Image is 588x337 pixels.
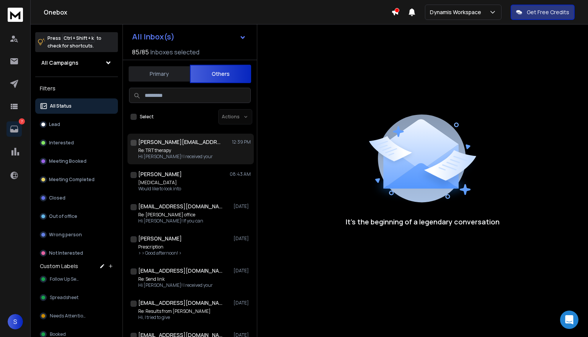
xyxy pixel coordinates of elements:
[138,235,182,242] h1: [PERSON_NAME]
[234,268,251,274] p: [DATE]
[35,272,118,287] button: Follow Up Sent
[7,121,22,137] a: 7
[138,282,213,288] p: Hi [PERSON_NAME]! I received your
[35,55,118,70] button: All Campaigns
[138,299,222,307] h1: [EMAIL_ADDRESS][DOMAIN_NAME]
[50,313,86,319] span: Needs Attention
[138,138,222,146] h1: [PERSON_NAME][EMAIL_ADDRESS][DOMAIN_NAME]
[47,34,101,50] p: Press to check for shortcuts.
[50,103,72,109] p: All Status
[232,139,251,145] p: 12:39 PM
[138,218,203,224] p: Hi [PERSON_NAME]! If you can
[560,311,578,329] div: Open Intercom Messenger
[35,290,118,305] button: Spreadsheet
[35,117,118,132] button: Lead
[35,227,118,242] button: Wrong person
[35,135,118,151] button: Interested
[138,170,182,178] h1: [PERSON_NAME]
[49,177,95,183] p: Meeting Completed
[19,118,25,124] p: 7
[234,203,251,209] p: [DATE]
[234,300,251,306] p: [DATE]
[49,213,77,219] p: Out of office
[138,267,222,275] h1: [EMAIL_ADDRESS][DOMAIN_NAME]
[138,180,181,186] p: [MEDICAL_DATA]
[35,209,118,224] button: Out of office
[138,276,213,282] p: Re: Send link
[138,244,181,250] p: Prescription
[35,190,118,206] button: Closed
[49,158,87,164] p: Meeting Booked
[35,83,118,94] h3: Filters
[49,232,82,238] p: Wrong person
[132,33,175,41] h1: All Inbox(s)
[8,8,23,22] img: logo
[35,172,118,187] button: Meeting Completed
[190,65,251,83] button: Others
[49,250,83,256] p: Not Interested
[234,236,251,242] p: [DATE]
[49,121,60,128] p: Lead
[140,114,154,120] label: Select
[50,276,81,282] span: Follow Up Sent
[138,314,211,321] p: Hi, I tried to give
[62,34,95,43] span: Ctrl + Shift + k
[40,262,78,270] h3: Custom Labels
[50,294,78,301] span: Spreadsheet
[8,314,23,329] button: S
[35,98,118,114] button: All Status
[129,65,190,82] button: Primary
[35,245,118,261] button: Not Interested
[230,171,251,177] p: 08:43 AM
[41,59,78,67] h1: All Campaigns
[49,195,65,201] p: Closed
[138,250,181,256] p: > > ﻿Good afternoon! >
[44,8,391,17] h1: Onebox
[49,140,74,146] p: Interested
[511,5,575,20] button: Get Free Credits
[138,203,222,210] h1: [EMAIL_ADDRESS][DOMAIN_NAME]
[346,216,500,227] p: It’s the beginning of a legendary conversation
[132,47,149,57] span: 85 / 85
[35,154,118,169] button: Meeting Booked
[150,47,199,57] h3: Inboxes selected
[35,308,118,324] button: Needs Attention
[138,186,181,192] p: Would like to look into
[138,212,203,218] p: Re: [PERSON_NAME] office
[430,8,484,16] p: Dynamis Workspace
[126,29,252,44] button: All Inbox(s)
[138,308,211,314] p: Re: Results from [PERSON_NAME]
[138,154,213,160] p: Hi [PERSON_NAME]! I received your
[527,8,569,16] p: Get Free Credits
[138,147,213,154] p: Re: TRT therapy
